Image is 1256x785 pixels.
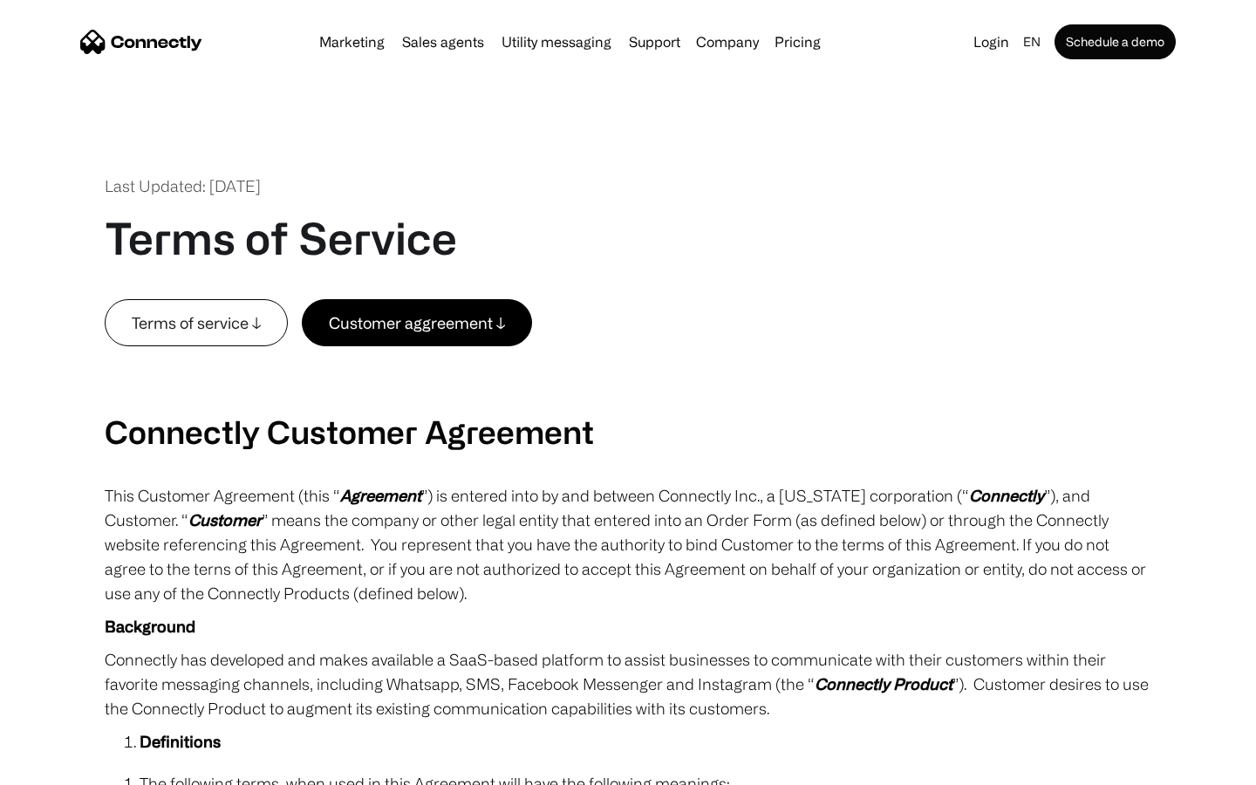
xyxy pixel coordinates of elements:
[1023,30,1041,54] div: en
[1055,24,1176,59] a: Schedule a demo
[1016,30,1051,54] div: en
[815,675,952,693] em: Connectly Product
[696,30,759,54] div: Company
[105,379,1151,404] p: ‍
[768,35,828,49] a: Pricing
[691,30,764,54] div: Company
[105,483,1151,605] p: This Customer Agreement (this “ ”) is entered into by and between Connectly Inc., a [US_STATE] co...
[395,35,491,49] a: Sales agents
[622,35,687,49] a: Support
[105,212,457,264] h1: Terms of Service
[105,174,261,198] div: Last Updated: [DATE]
[969,487,1044,504] em: Connectly
[140,733,221,750] strong: Definitions
[495,35,618,49] a: Utility messaging
[329,311,505,335] div: Customer aggreement ↓
[966,30,1016,54] a: Login
[105,346,1151,371] p: ‍
[105,647,1151,720] p: Connectly has developed and makes available a SaaS-based platform to assist businesses to communi...
[17,753,105,779] aside: Language selected: English
[105,618,195,635] strong: Background
[132,311,261,335] div: Terms of service ↓
[80,29,202,55] a: home
[188,511,262,529] em: Customer
[105,413,1151,450] h2: Connectly Customer Agreement
[35,754,105,779] ul: Language list
[340,487,421,504] em: Agreement
[312,35,392,49] a: Marketing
